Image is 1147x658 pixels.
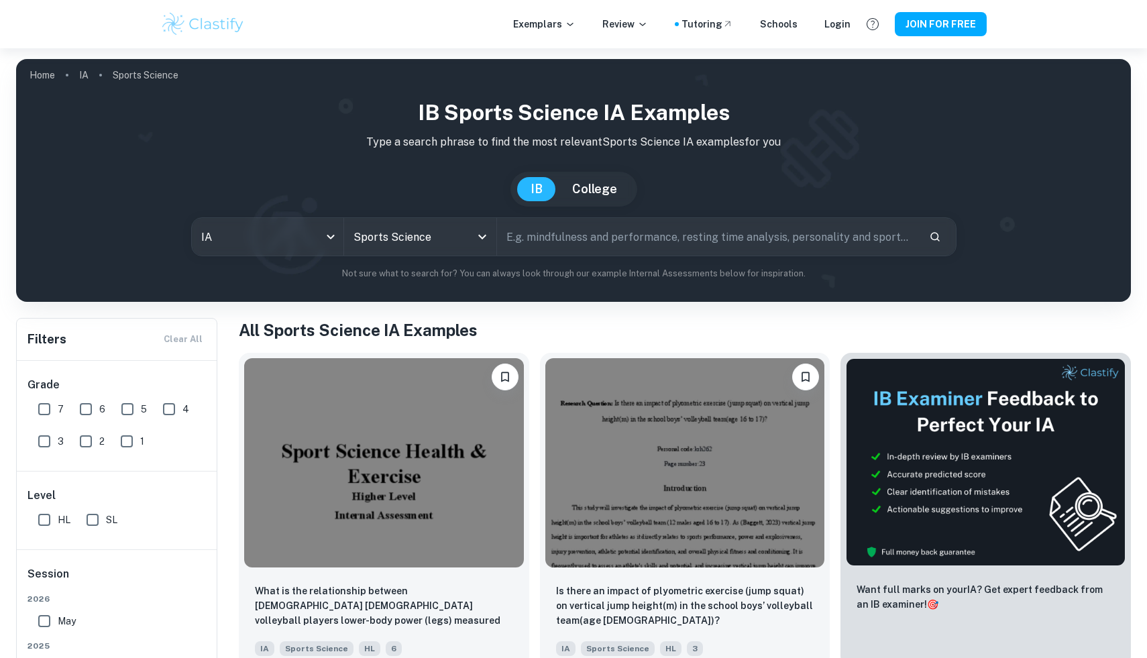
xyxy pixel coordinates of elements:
[30,66,55,85] a: Home
[255,584,513,629] p: What is the relationship between 15–16-year-old male volleyball players lower-body power (legs) m...
[58,434,64,449] span: 3
[846,358,1126,566] img: Thumbnail
[280,641,353,656] span: Sports Science
[581,641,655,656] span: Sports Science
[517,177,556,201] button: IB
[861,13,884,36] button: Help and Feedback
[58,402,64,417] span: 7
[58,614,76,628] span: May
[824,17,851,32] a: Login
[27,97,1120,129] h1: IB Sports Science IA examples
[28,593,207,605] span: 2026
[924,225,946,248] button: Search
[556,584,814,628] p: Is there an impact of plyometric exercise (jump squat) on vertical jump height(m) in the school b...
[857,582,1115,612] p: Want full marks on your IA ? Get expert feedback from an IB examiner!
[27,267,1120,280] p: Not sure what to search for? You can always look through our example Internal Assessments below f...
[386,641,402,656] span: 6
[28,330,66,349] h6: Filters
[27,134,1120,150] p: Type a search phrase to find the most relevant Sports Science IA examples for you
[28,640,207,652] span: 2025
[927,599,938,610] span: 🎯
[192,218,344,256] div: IA
[255,641,274,656] span: IA
[182,402,189,417] span: 4
[792,364,819,390] button: Please log in to bookmark exemplars
[58,512,70,527] span: HL
[99,434,105,449] span: 2
[160,11,245,38] img: Clastify logo
[28,488,207,504] h6: Level
[28,566,207,593] h6: Session
[28,377,207,393] h6: Grade
[497,218,918,256] input: E.g. mindfulness and performance, resting time analysis, personality and sport...
[99,402,105,417] span: 6
[545,358,825,567] img: Sports Science IA example thumbnail: Is there an impact of plyometric exercis
[359,641,380,656] span: HL
[602,17,648,32] p: Review
[895,12,987,36] button: JOIN FOR FREE
[79,66,89,85] a: IA
[687,641,703,656] span: 3
[239,318,1131,342] h1: All Sports Science IA Examples
[660,641,681,656] span: HL
[513,17,576,32] p: Exemplars
[140,434,144,449] span: 1
[16,59,1131,302] img: profile cover
[244,358,524,567] img: Sports Science IA example thumbnail: What is the relationship between 15–16-y
[760,17,798,32] a: Schools
[106,512,117,527] span: SL
[141,402,147,417] span: 5
[559,177,631,201] button: College
[492,364,518,390] button: Please log in to bookmark exemplars
[681,17,733,32] a: Tutoring
[556,641,576,656] span: IA
[473,227,492,246] button: Open
[113,68,178,83] p: Sports Science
